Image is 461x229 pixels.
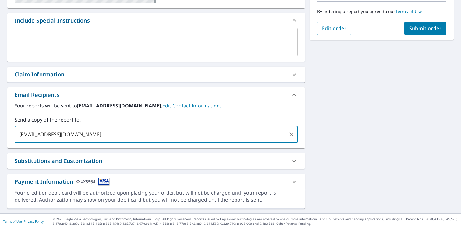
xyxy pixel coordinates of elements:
a: Privacy Policy [24,219,44,224]
div: Claim Information [7,67,305,82]
div: Include Special Instructions [15,16,90,25]
div: Substitutions and Customization [15,157,102,165]
div: Your credit or debit card will be authorized upon placing your order, but will not be charged unt... [15,189,298,203]
div: Payment InformationXXXX5564cardImage [7,174,305,189]
a: EditContactInfo [162,102,221,109]
p: By ordering a report you agree to our [317,9,446,14]
span: Edit order [322,25,347,32]
button: Edit order [317,22,352,35]
div: Payment Information [15,178,110,186]
button: Submit order [404,22,447,35]
span: Submit order [409,25,442,32]
label: Send a copy of the report to: [15,116,298,123]
div: Email Recipients [15,91,59,99]
div: Include Special Instructions [7,13,305,28]
p: | [3,220,44,223]
div: Claim Information [15,70,64,79]
div: Substitutions and Customization [7,153,305,169]
p: © 2025 Eagle View Technologies, Inc. and Pictometry International Corp. All Rights Reserved. Repo... [53,217,458,226]
div: Email Recipients [7,87,305,102]
img: cardImage [98,178,110,186]
a: Terms of Use [3,219,22,224]
div: XXXX5564 [76,178,95,186]
a: Terms of Use [395,9,423,14]
b: [EMAIL_ADDRESS][DOMAIN_NAME]. [77,102,162,109]
label: Your reports will be sent to [15,102,298,109]
button: Clear [287,130,296,139]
